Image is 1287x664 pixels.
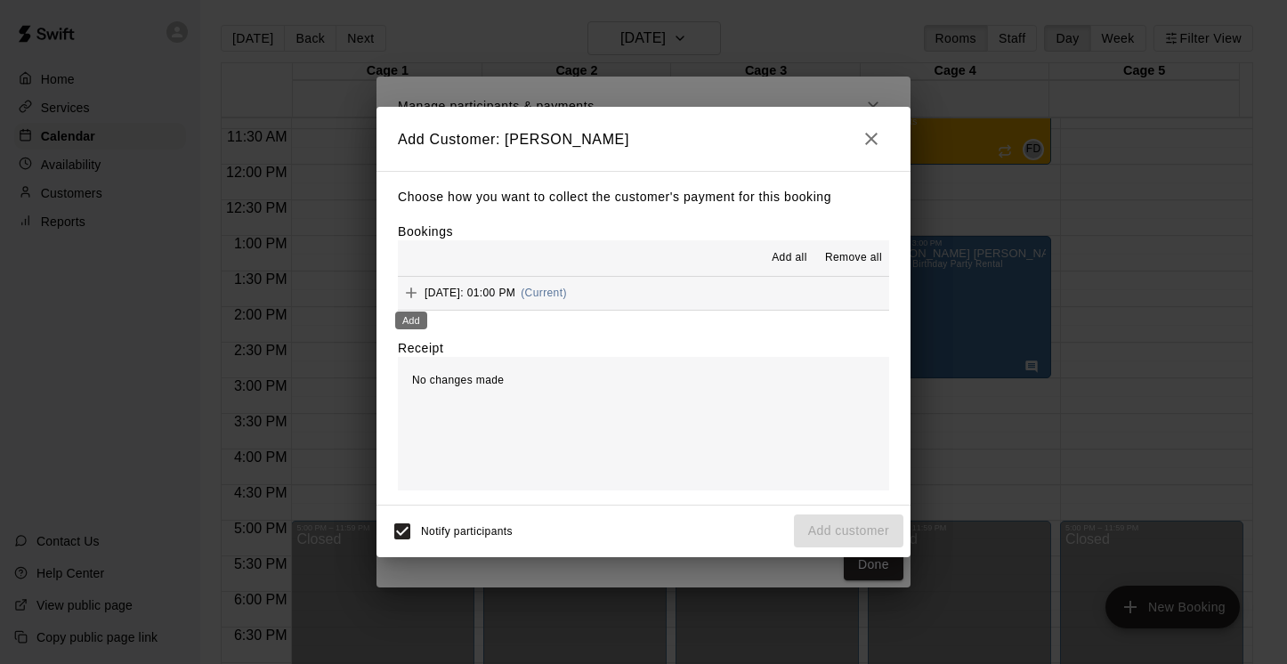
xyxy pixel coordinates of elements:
[398,224,453,239] label: Bookings
[761,244,818,272] button: Add all
[818,244,889,272] button: Remove all
[425,287,515,299] span: [DATE]: 01:00 PM
[376,107,911,171] h2: Add Customer: [PERSON_NAME]
[772,249,807,267] span: Add all
[825,249,882,267] span: Remove all
[521,287,567,299] span: (Current)
[395,312,427,329] div: Add
[398,339,443,357] label: Receipt
[398,286,425,299] span: Add
[412,374,504,386] span: No changes made
[398,277,889,310] button: Add[DATE]: 01:00 PM(Current)
[398,186,889,208] p: Choose how you want to collect the customer's payment for this booking
[421,525,513,538] span: Notify participants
